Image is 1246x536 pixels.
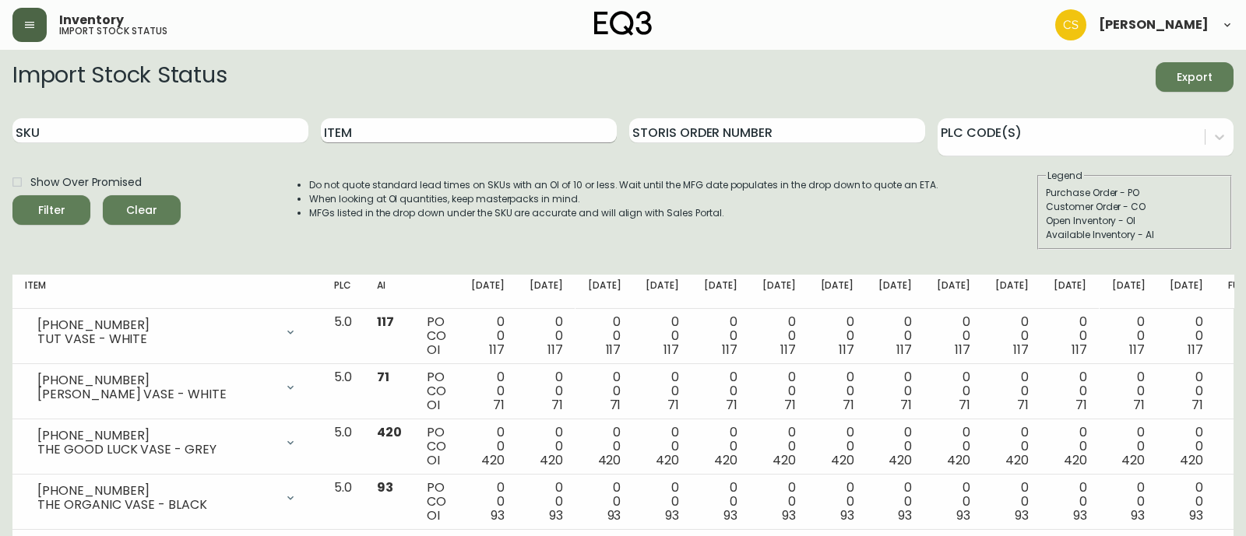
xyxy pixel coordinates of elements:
th: [DATE] [1041,275,1100,309]
li: MFGs listed in the drop down under the SKU are accurate and will align with Sales Portal. [309,206,938,220]
span: 420 [540,451,563,469]
img: logo [594,11,652,36]
div: 0 0 [821,426,854,468]
td: 5.0 [322,475,364,530]
span: 71 [1133,396,1145,414]
div: THE ORGANIC VASE - BLACK [37,498,275,512]
span: 117 [489,341,505,359]
div: 0 0 [646,315,679,357]
div: 0 0 [937,426,970,468]
span: 71 [377,368,389,386]
div: 0 0 [1170,426,1203,468]
span: 117 [1129,341,1145,359]
div: 0 0 [588,315,621,357]
div: 0 0 [995,315,1029,357]
span: 420 [1064,451,1087,469]
div: TUT VASE - WHITE [37,332,275,346]
div: THE GOOD LUCK VASE - GREY [37,443,275,457]
div: Open Inventory - OI [1046,214,1223,228]
span: 117 [839,341,854,359]
td: 5.0 [322,364,364,419]
span: 420 [1180,451,1203,469]
div: 0 0 [471,315,505,357]
span: 93 [898,506,912,524]
div: 0 0 [471,481,505,523]
img: 996bfd46d64b78802a67b62ffe4c27a2 [1055,9,1086,40]
span: 93 [607,506,621,524]
span: 117 [606,341,621,359]
span: 71 [959,396,970,414]
span: 71 [1075,396,1087,414]
th: [DATE] [1100,275,1158,309]
span: 420 [1121,451,1145,469]
button: Export [1156,62,1234,92]
div: 0 0 [646,426,679,468]
span: 93 [840,506,854,524]
div: [PHONE_NUMBER] [37,429,275,443]
div: 0 0 [588,370,621,412]
div: 0 0 [1170,481,1203,523]
li: When looking at OI quantities, keep masterpacks in mind. [309,192,938,206]
span: 71 [726,396,737,414]
div: Purchase Order - PO [1046,186,1223,200]
div: 0 0 [995,370,1029,412]
span: 420 [598,451,621,469]
span: 71 [1191,396,1203,414]
span: 420 [377,423,402,441]
h2: Import Stock Status [12,62,227,92]
div: 0 0 [530,481,563,523]
span: Inventory [59,14,124,26]
span: 71 [610,396,621,414]
span: 117 [547,341,563,359]
div: 0 0 [704,481,737,523]
div: 0 0 [1170,370,1203,412]
div: PO CO [427,315,446,357]
span: 71 [493,396,505,414]
span: 71 [843,396,854,414]
li: Do not quote standard lead times on SKUs with an OI of 10 or less. Wait until the MFG date popula... [309,178,938,192]
div: 0 0 [762,315,796,357]
span: Clear [115,201,168,220]
div: 0 0 [821,315,854,357]
span: 420 [714,451,737,469]
div: 0 0 [530,370,563,412]
span: 117 [1072,341,1087,359]
th: [DATE] [575,275,634,309]
span: 420 [947,451,970,469]
span: OI [427,506,440,524]
span: 93 [782,506,796,524]
div: 0 0 [762,426,796,468]
span: 93 [377,478,393,496]
span: 71 [551,396,563,414]
div: 0 0 [1054,315,1087,357]
div: 0 0 [937,315,970,357]
span: 93 [549,506,563,524]
th: [DATE] [866,275,924,309]
div: [PHONE_NUMBER]TUT VASE - WHITE [25,315,309,349]
div: 0 0 [1054,370,1087,412]
span: 117 [780,341,796,359]
td: 5.0 [322,309,364,364]
div: 0 0 [471,426,505,468]
div: PO CO [427,481,446,523]
th: AI [364,275,414,309]
span: 420 [889,451,912,469]
div: 0 0 [762,481,796,523]
div: 0 0 [878,426,912,468]
span: Export [1168,68,1221,87]
span: 117 [377,313,394,331]
div: 0 0 [646,481,679,523]
th: [DATE] [750,275,808,309]
div: 0 0 [821,370,854,412]
th: [DATE] [459,275,517,309]
div: 0 0 [878,315,912,357]
th: [DATE] [808,275,867,309]
div: 0 0 [704,426,737,468]
div: 0 0 [995,426,1029,468]
div: [PHONE_NUMBER] [37,318,275,332]
span: 93 [723,506,737,524]
span: Show Over Promised [30,174,142,191]
div: 0 0 [1170,315,1203,357]
span: 93 [1015,506,1029,524]
div: 0 0 [704,370,737,412]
